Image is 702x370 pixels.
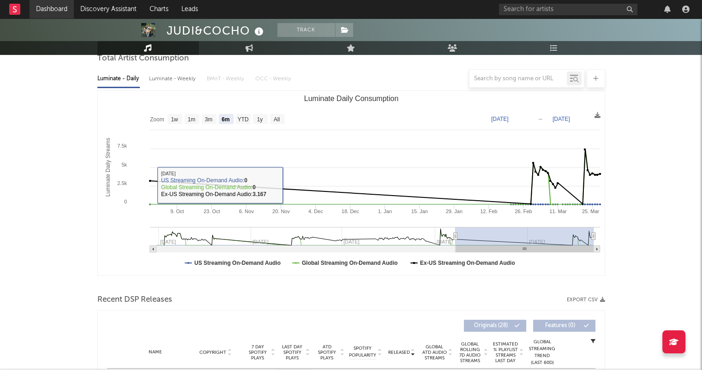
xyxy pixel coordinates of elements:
button: Originals(28) [464,320,526,332]
text: 23. Oct [204,209,220,214]
text: 18. Dec [341,209,359,214]
text: 6m [222,116,229,123]
text: → [537,116,543,122]
svg: Luminate Daily Consumption [98,91,605,275]
text: 20. Nov [272,209,289,214]
text: 25. Mar [582,209,599,214]
text: 12. Feb [480,209,497,214]
text: Global Streaming On-Demand Audio [301,260,397,266]
span: 7 Day Spotify Plays [246,344,270,361]
text: 15. Jan [411,209,427,214]
div: Global Streaming Trend (Last 60D) [528,339,556,366]
text: 4. Dec [308,209,323,214]
text: Luminate Daily Consumption [304,95,398,102]
text: All [273,116,279,123]
text: YTD [237,116,248,123]
div: Name [126,349,186,356]
span: Global Rolling 7D Audio Streams [457,341,483,364]
span: ATD Spotify Plays [315,344,339,361]
text: 29. Jan [445,209,462,214]
text: 2.5k [117,180,127,186]
text: [DATE] [552,116,570,122]
text: 11. Mar [549,209,567,214]
button: Export CSV [567,297,605,303]
text: 1m [187,116,195,123]
text: Zoom [150,116,164,123]
span: Features ( 0 ) [539,323,582,328]
span: Copyright [199,350,226,355]
span: Recent DSP Releases [97,294,172,305]
input: Search for artists [499,4,637,15]
span: Global ATD Audio Streams [422,344,447,361]
text: 1. Jan [378,209,391,214]
span: Spotify Popularity [349,345,376,359]
span: Estimated % Playlist Streams Last Day [493,341,518,364]
text: [DATE] [491,116,509,122]
text: US Streaming On-Demand Audio [194,260,281,266]
span: Total Artist Consumption [97,53,189,64]
div: JUDI&COCHO [167,23,266,38]
text: 1w [171,116,178,123]
span: Originals ( 28 ) [470,323,512,328]
button: Features(0) [533,320,595,332]
text: 3m [204,116,212,123]
span: Released [388,350,410,355]
input: Search by song name or URL [469,75,567,83]
text: 5k [121,162,127,167]
text: 1y [257,116,263,123]
text: 6. Nov [239,209,254,214]
text: 7.5k [117,143,127,149]
span: Last Day Spotify Plays [280,344,305,361]
text: 0 [124,199,126,204]
text: 9. Oct [170,209,184,214]
button: Track [277,23,335,37]
text: Ex-US Streaming On-Demand Audio [420,260,515,266]
text: 26. Feb [515,209,532,214]
text: Luminate Daily Streams [105,138,111,197]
